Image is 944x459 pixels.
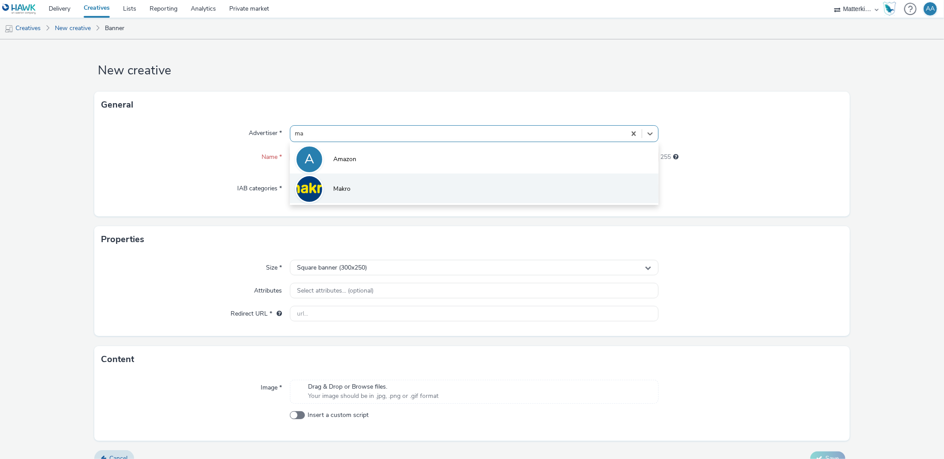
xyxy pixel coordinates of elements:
label: Size * [262,260,285,272]
img: Makro [297,176,322,202]
span: Insert a custom script [308,411,369,420]
span: Makro [333,185,351,193]
h3: General [101,98,133,112]
a: Banner [100,18,129,39]
span: Drag & Drop or Browse files. [308,382,439,391]
label: Redirect URL * [227,306,285,318]
span: Your image should be in .jpg, .png or .gif format [308,392,439,401]
span: 255 [661,153,671,162]
input: url... [290,306,658,321]
span: Square banner (300x250) [297,264,367,272]
img: undefined Logo [2,4,36,15]
div: AA [926,2,935,15]
label: IAB categories * [234,181,285,193]
span: Select attributes... (optional) [297,287,374,295]
label: Attributes [250,283,285,295]
img: mobile [4,24,13,33]
h1: New creative [94,62,849,79]
a: New creative [50,18,95,39]
h3: Properties [101,233,144,246]
span: Amazon [333,155,356,164]
label: Advertiser * [245,125,285,138]
img: Hawk Academy [883,2,896,16]
a: Hawk Academy [883,2,900,16]
label: Name * [258,149,285,162]
label: Image * [257,380,285,392]
div: URL will be used as a validation URL with some SSPs and it will be the redirection URL of your cr... [272,309,282,318]
div: A [304,147,314,172]
h3: Content [101,353,134,366]
div: Maximum 255 characters [674,153,679,162]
